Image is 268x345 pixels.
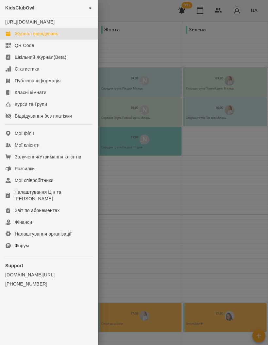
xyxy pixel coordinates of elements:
span: ► [89,5,92,10]
div: Розсилки [15,165,35,172]
div: Форум [15,242,29,249]
a: [PHONE_NUMBER] [5,281,92,287]
div: Відвідування без платіжки [15,113,72,119]
div: Звіт по абонементах [15,207,60,214]
div: Фінанси [15,219,32,225]
a: [URL][DOMAIN_NAME] [5,19,55,25]
p: Support [5,262,92,269]
div: QR Code [15,42,34,49]
div: Налаштування організації [15,231,72,237]
div: Статистика [15,66,40,72]
div: Публічна інформація [15,77,60,84]
span: KidsClubOwl [5,5,34,10]
div: Журнал відвідувань [15,30,58,37]
div: Налаштування Цін та [PERSON_NAME] [14,189,92,202]
div: Курси та Групи [15,101,47,107]
a: [DOMAIN_NAME][URL] [5,271,92,278]
div: Мої філії [15,130,34,137]
div: Шкільний Журнал(Beta) [15,54,66,60]
div: Класні кімнати [15,89,46,96]
div: Мої співробітники [15,177,54,184]
div: Залучення/Утримання клієнтів [15,154,81,160]
div: Мої клієнти [15,142,40,148]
